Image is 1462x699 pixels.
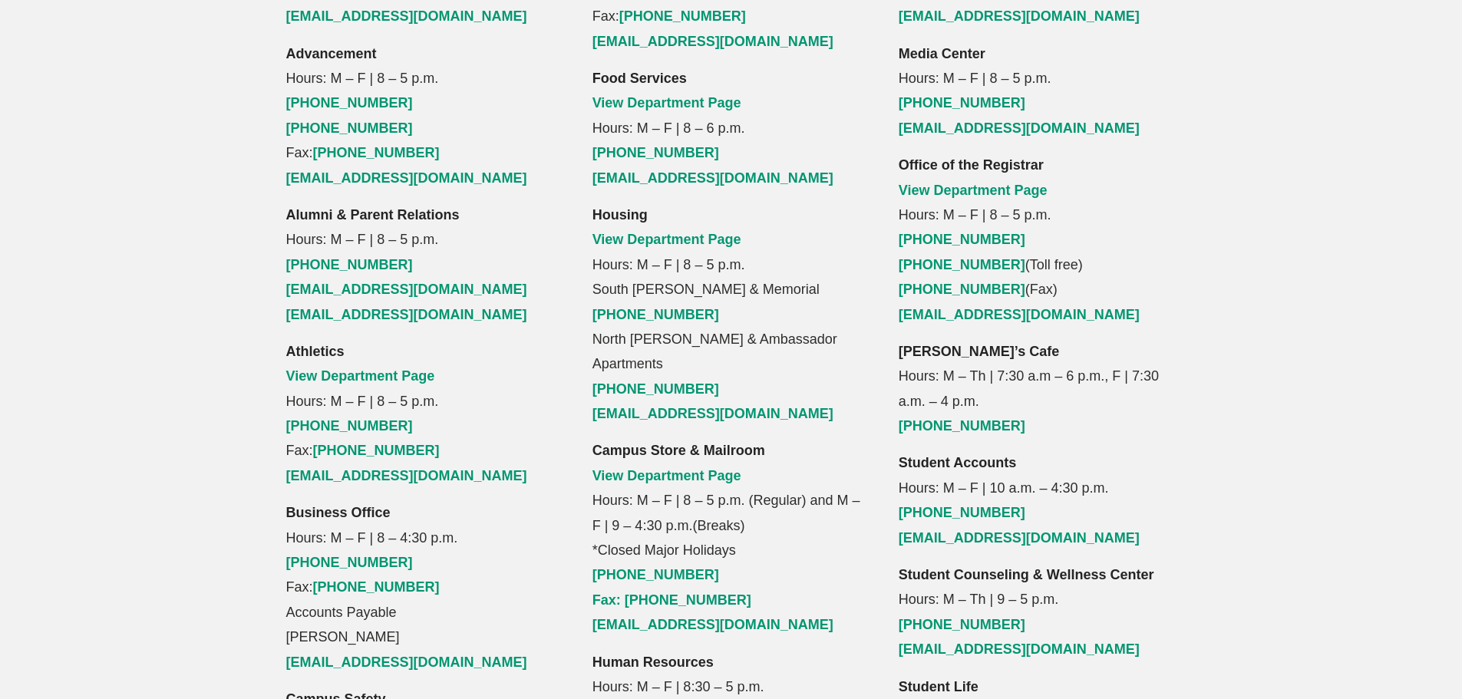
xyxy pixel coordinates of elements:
[899,450,1177,550] p: Hours: M – F | 10 a.m. – 4:30 p.m.
[899,418,1025,434] a: [PHONE_NUMBER]
[592,71,687,86] strong: Food Services
[899,617,1025,632] a: [PHONE_NUMBER]
[286,207,460,223] strong: Alumni & Parent Relations
[899,232,1025,247] a: [PHONE_NUMBER]
[592,95,741,110] a: View Department Page
[286,307,527,322] a: [EMAIL_ADDRESS][DOMAIN_NAME]
[899,307,1140,322] a: [EMAIL_ADDRESS][DOMAIN_NAME]
[592,34,833,49] a: [EMAIL_ADDRESS][DOMAIN_NAME]
[899,455,1016,470] strong: Student Accounts
[286,41,564,190] p: Hours: M – F | 8 – 5 p.m. Fax:
[286,505,391,520] strong: Business Office
[286,500,564,674] p: Hours: M – F | 8 – 4:30 p.m. Fax: Accounts Payable [PERSON_NAME]
[286,120,413,136] a: [PHONE_NUMBER]
[592,443,765,458] strong: Campus Store & Mailroom
[899,679,979,694] strong: Student Life
[313,443,440,458] a: [PHONE_NUMBER]
[592,307,719,322] a: [PHONE_NUMBER]
[592,207,648,223] strong: Housing
[899,8,1140,24] a: [EMAIL_ADDRESS][DOMAIN_NAME]
[899,46,985,61] strong: Media Center
[286,46,377,61] strong: Advancement
[899,41,1177,141] p: Hours: M – F | 8 – 5 p.m.
[899,339,1177,439] p: Hours: M – Th | 7:30 a.m – 6 p.m., F | 7:30 a.m. – 4 p.m.
[899,282,1025,297] a: [PHONE_NUMBER]
[286,368,435,384] a: View Department Page
[899,157,1044,173] strong: Office of the Registrar
[592,617,833,632] a: [EMAIL_ADDRESS][DOMAIN_NAME]
[899,562,1177,662] p: Hours: M – Th | 9 – 5 p.m.
[899,153,1177,327] p: Hours: M – F | 8 – 5 p.m. (Toll free) (Fax)
[592,567,719,582] a: [PHONE_NUMBER]
[313,579,440,595] a: [PHONE_NUMBER]
[899,257,1025,272] a: [PHONE_NUMBER]
[286,95,413,110] a: [PHONE_NUMBER]
[619,8,746,24] a: [PHONE_NUMBER]
[592,145,719,160] a: [PHONE_NUMBER]
[286,8,527,24] a: [EMAIL_ADDRESS][DOMAIN_NAME]
[899,505,1025,520] a: [PHONE_NUMBER]
[592,654,714,670] strong: Human Resources
[592,232,741,247] a: View Department Page
[899,344,1059,359] strong: [PERSON_NAME]’s Cafe
[286,468,527,483] a: [EMAIL_ADDRESS][DOMAIN_NAME]
[592,468,741,483] a: View Department Page
[286,339,564,488] p: Hours: M – F | 8 – 5 p.m. Fax:
[286,344,345,359] strong: Athletics
[592,381,719,397] a: [PHONE_NUMBER]
[899,530,1140,546] a: [EMAIL_ADDRESS][DOMAIN_NAME]
[592,203,870,427] p: Hours: M – F | 8 – 5 p.m. South [PERSON_NAME] & Memorial North [PERSON_NAME] & Ambassador Apartments
[899,641,1140,657] a: [EMAIL_ADDRESS][DOMAIN_NAME]
[899,567,1154,582] strong: Student Counseling & Wellness Center
[286,282,527,297] a: [EMAIL_ADDRESS][DOMAIN_NAME]
[592,170,833,186] a: [EMAIL_ADDRESS][DOMAIN_NAME]
[899,120,1140,136] a: [EMAIL_ADDRESS][DOMAIN_NAME]
[592,438,870,637] p: Hours: M – F | 8 – 5 p.m. (Regular) and M – F | 9 – 4:30 p.m.(Breaks) *Closed Major Holidays
[313,145,440,160] a: [PHONE_NUMBER]
[286,418,413,434] a: [PHONE_NUMBER]
[592,66,870,190] p: Hours: M – F | 8 – 6 p.m.
[286,654,527,670] a: [EMAIL_ADDRESS][DOMAIN_NAME]
[592,406,833,421] a: [EMAIL_ADDRESS][DOMAIN_NAME]
[899,183,1048,198] a: View Department Page
[899,95,1025,110] a: [PHONE_NUMBER]
[592,592,751,608] a: Fax: [PHONE_NUMBER]
[286,203,564,327] p: Hours: M – F | 8 – 5 p.m.
[286,555,413,570] a: [PHONE_NUMBER]
[286,170,527,186] a: [EMAIL_ADDRESS][DOMAIN_NAME]
[286,257,413,272] a: [PHONE_NUMBER]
